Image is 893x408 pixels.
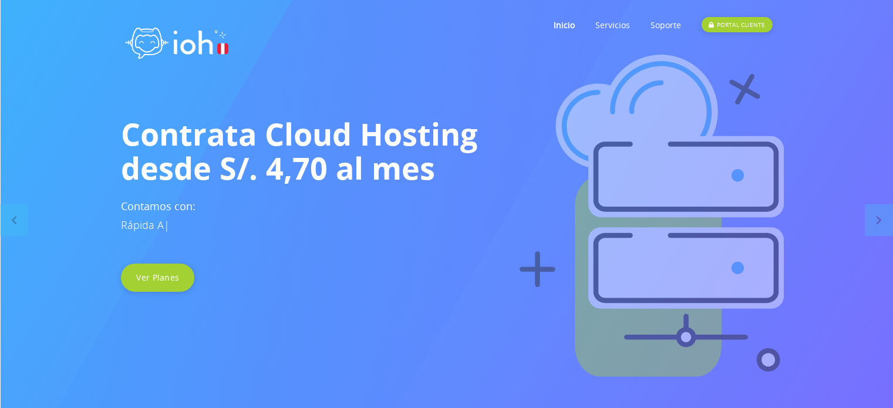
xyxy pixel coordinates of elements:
[121,117,773,185] h1: Contrata Cloud Hosting desde S/. 4,70 al mes
[595,2,630,48] a: Servicios
[121,264,194,292] a: Ver Planes
[702,2,772,48] a: PORTAL CLIENTE
[121,197,773,234] h3: Contamos con:
[164,218,170,232] span: |
[554,2,575,48] a: Inicio
[651,2,681,48] a: Soporte
[121,15,232,67] img: logo ioh
[121,218,164,232] span: Rápida A
[702,17,772,32] div: PORTAL CLIENTE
